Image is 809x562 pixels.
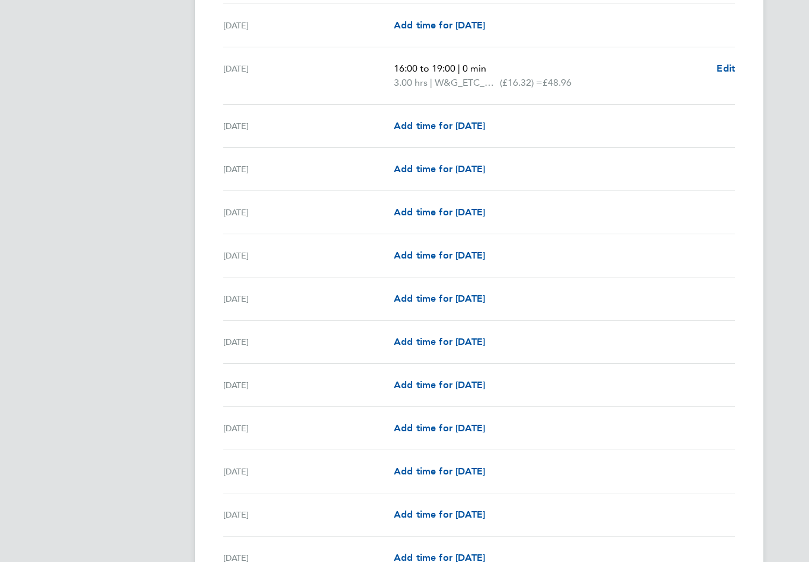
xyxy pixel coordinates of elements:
[394,63,455,75] span: 16:00 to 19:00
[394,249,485,263] a: Add time for [DATE]
[394,380,485,391] span: Add time for [DATE]
[394,422,485,436] a: Add time for [DATE]
[394,164,485,175] span: Add time for [DATE]
[394,465,485,479] a: Add time for [DATE]
[435,76,500,91] span: W&G_ETC_Coach
[223,379,394,393] div: [DATE]
[223,335,394,350] div: [DATE]
[394,379,485,393] a: Add time for [DATE]
[458,63,460,75] span: |
[223,19,394,33] div: [DATE]
[394,337,485,348] span: Add time for [DATE]
[223,62,394,91] div: [DATE]
[717,63,735,75] span: Edit
[394,121,485,132] span: Add time for [DATE]
[717,62,735,76] a: Edit
[223,292,394,306] div: [DATE]
[394,250,485,261] span: Add time for [DATE]
[223,422,394,436] div: [DATE]
[542,77,572,89] span: £48.96
[463,63,486,75] span: 0 min
[394,508,485,522] a: Add time for [DATE]
[394,509,485,521] span: Add time for [DATE]
[394,335,485,350] a: Add time for [DATE]
[223,163,394,177] div: [DATE]
[394,19,485,33] a: Add time for [DATE]
[394,292,485,306] a: Add time for [DATE]
[394,163,485,177] a: Add time for [DATE]
[223,249,394,263] div: [DATE]
[223,465,394,479] div: [DATE]
[223,206,394,220] div: [DATE]
[223,119,394,134] div: [DATE]
[500,77,542,89] span: (£16.32) =
[223,508,394,522] div: [DATE]
[394,77,428,89] span: 3.00 hrs
[394,119,485,134] a: Add time for [DATE]
[394,207,485,218] span: Add time for [DATE]
[394,293,485,305] span: Add time for [DATE]
[394,206,485,220] a: Add time for [DATE]
[430,77,432,89] span: |
[394,466,485,477] span: Add time for [DATE]
[394,423,485,434] span: Add time for [DATE]
[394,20,485,31] span: Add time for [DATE]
